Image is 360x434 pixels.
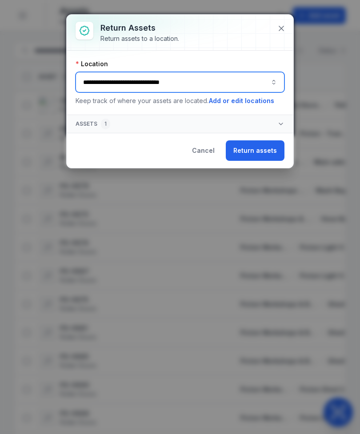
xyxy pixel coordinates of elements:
span: Assets [76,119,110,129]
p: Keep track of where your assets are located. [76,96,284,106]
button: Cancel [184,140,222,161]
label: Location [76,60,108,68]
button: Return assets [226,140,284,161]
h3: Return assets [100,22,179,34]
button: Add or edit locations [208,96,275,106]
div: Return assets to a location. [100,34,179,43]
div: 1 [101,119,110,129]
button: Assets1 [67,115,293,133]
